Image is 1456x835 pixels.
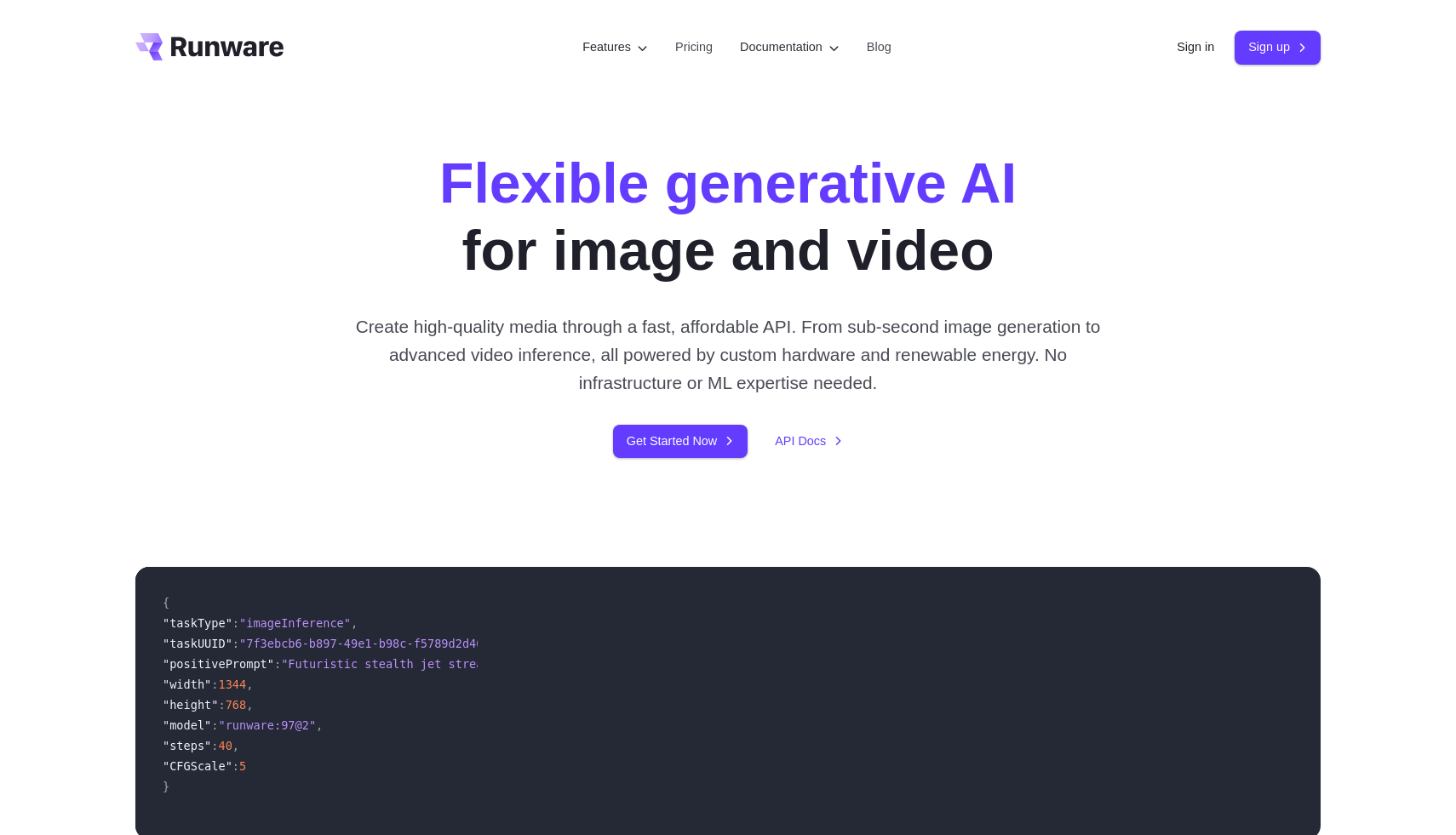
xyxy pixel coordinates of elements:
span: "positivePrompt" [163,657,274,671]
a: Sign in [1177,37,1214,57]
span: , [246,698,253,712]
span: 40 [218,739,232,752]
span: : [211,678,218,691]
span: : [211,718,218,732]
span: 1344 [218,678,246,691]
span: : [218,698,225,712]
span: "taskType" [163,616,232,630]
span: , [351,616,358,630]
span: , [232,739,239,752]
span: "width" [163,678,211,691]
span: , [246,678,253,691]
label: Features [582,37,648,57]
span: "model" [163,718,211,732]
a: Get Started Now [613,425,748,458]
span: : [274,657,281,671]
a: Blog [867,37,891,57]
span: "height" [163,698,218,712]
p: Create high-quality media through a fast, affordable API. From sub-second image generation to adv... [349,312,1108,397]
a: API Docs [775,432,843,451]
span: "runware:97@2" [218,718,316,732]
span: : [232,637,239,650]
span: , [316,718,323,732]
label: Documentation [740,37,840,57]
strong: Flexible generative AI [439,152,1017,214]
span: } [163,780,169,793]
span: "Futuristic stealth jet streaking through a neon-lit cityscape with glowing purple exhaust" [281,657,915,671]
a: Go to / [135,33,284,60]
span: "steps" [163,739,211,752]
h1: for image and video [439,150,1017,285]
span: 768 [226,698,247,712]
span: : [232,616,239,630]
span: "CFGScale" [163,759,232,773]
span: : [232,759,239,773]
span: { [163,596,169,609]
span: : [211,739,218,752]
span: 5 [239,759,246,773]
span: "7f3ebcb6-b897-49e1-b98c-f5789d2d40d7" [239,637,504,650]
span: "imageInference" [239,616,351,630]
a: Sign up [1235,31,1321,64]
span: "taskUUID" [163,637,232,650]
a: Pricing [675,37,713,57]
